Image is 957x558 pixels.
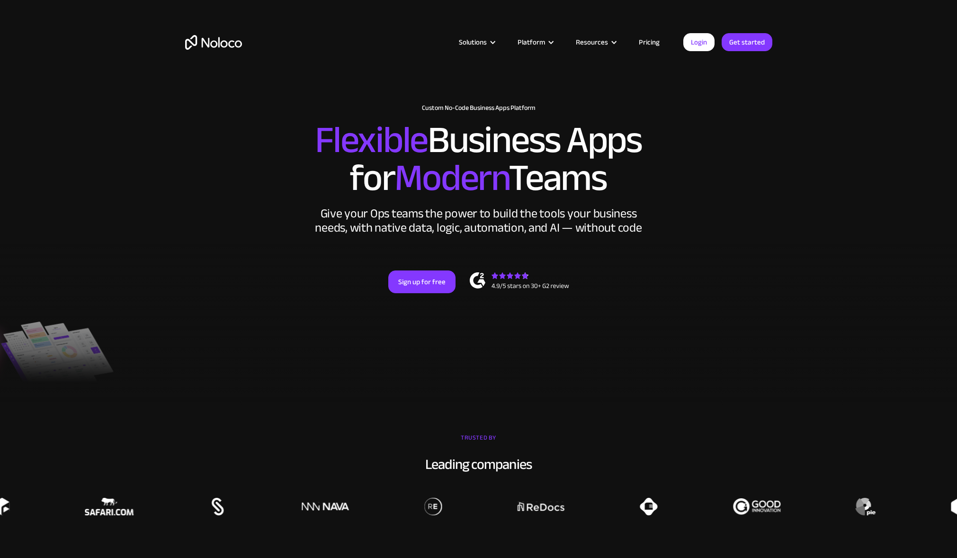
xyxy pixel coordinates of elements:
div: Resources [564,36,627,48]
h1: Custom No-Code Business Apps Platform [185,104,772,112]
div: Solutions [459,36,487,48]
div: Resources [576,36,608,48]
div: Solutions [447,36,506,48]
a: Login [683,33,715,51]
a: Get started [722,33,772,51]
div: Platform [506,36,564,48]
div: Platform [518,36,545,48]
span: Flexible [315,105,428,175]
h2: Business Apps for Teams [185,121,772,197]
a: Sign up for free [388,270,456,293]
a: home [185,35,242,50]
a: Pricing [627,36,671,48]
div: Give your Ops teams the power to build the tools your business needs, with native data, logic, au... [313,207,644,235]
span: Modern [394,143,509,213]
